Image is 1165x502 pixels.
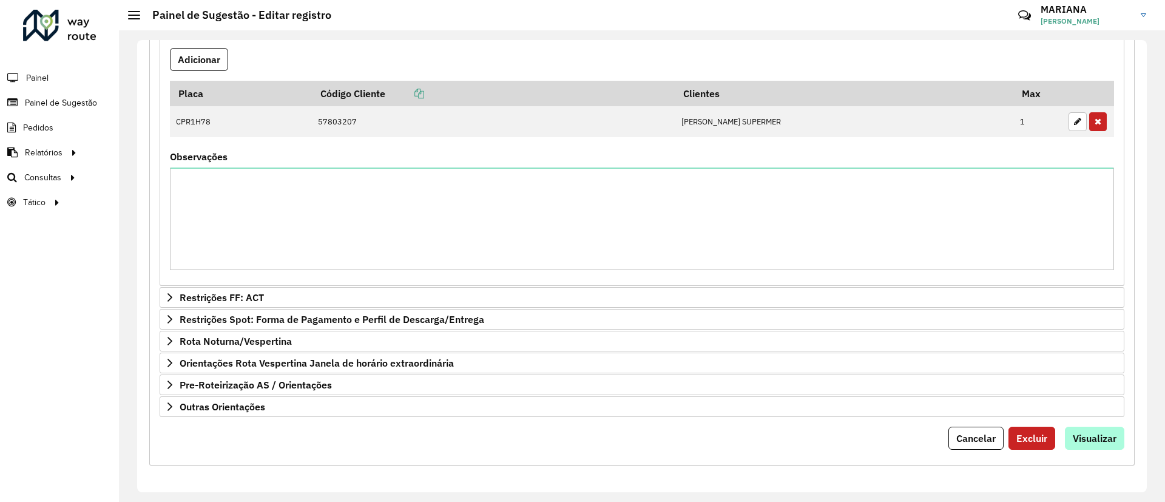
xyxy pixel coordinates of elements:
a: Restrições FF: ACT [160,287,1124,308]
span: Restrições Spot: Forma de Pagamento e Perfil de Descarga/Entrega [180,314,484,324]
span: Visualizar [1073,432,1116,444]
th: Placa [170,81,312,106]
span: Orientações Rota Vespertina Janela de horário extraordinária [180,358,454,368]
a: Rota Noturna/Vespertina [160,331,1124,351]
button: Cancelar [948,427,1004,450]
a: Copiar [385,87,424,100]
span: Tático [23,196,46,209]
label: Observações [170,149,228,164]
td: 57803207 [312,106,675,138]
td: 1 [1014,106,1062,138]
h3: MARIANA [1041,4,1132,15]
td: [PERSON_NAME] SUPERMER [675,106,1013,138]
a: Orientações Rota Vespertina Janela de horário extraordinária [160,353,1124,373]
span: Cancelar [956,432,996,444]
span: Pre-Roteirização AS / Orientações [180,380,332,390]
span: Restrições FF: ACT [180,293,264,302]
td: CPR1H78 [170,106,312,138]
button: Excluir [1008,427,1055,450]
a: Pre-Roteirização AS / Orientações [160,375,1124,395]
button: Adicionar [170,48,228,71]
span: Painel de Sugestão [25,97,97,109]
span: Excluir [1016,432,1047,444]
th: Clientes [675,81,1013,106]
th: Max [1014,81,1062,106]
a: Restrições Spot: Forma de Pagamento e Perfil de Descarga/Entrega [160,309,1124,330]
span: Consultas [24,171,61,184]
th: Código Cliente [312,81,675,106]
a: Outras Orientações [160,396,1124,417]
span: Painel [26,72,49,84]
span: [PERSON_NAME] [1041,16,1132,27]
span: Relatórios [25,146,62,159]
h2: Painel de Sugestão - Editar registro [140,8,331,22]
a: Contato Rápido [1011,2,1038,29]
span: Pedidos [23,121,53,134]
button: Visualizar [1065,427,1124,450]
span: Outras Orientações [180,402,265,412]
span: Rota Noturna/Vespertina [180,336,292,346]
